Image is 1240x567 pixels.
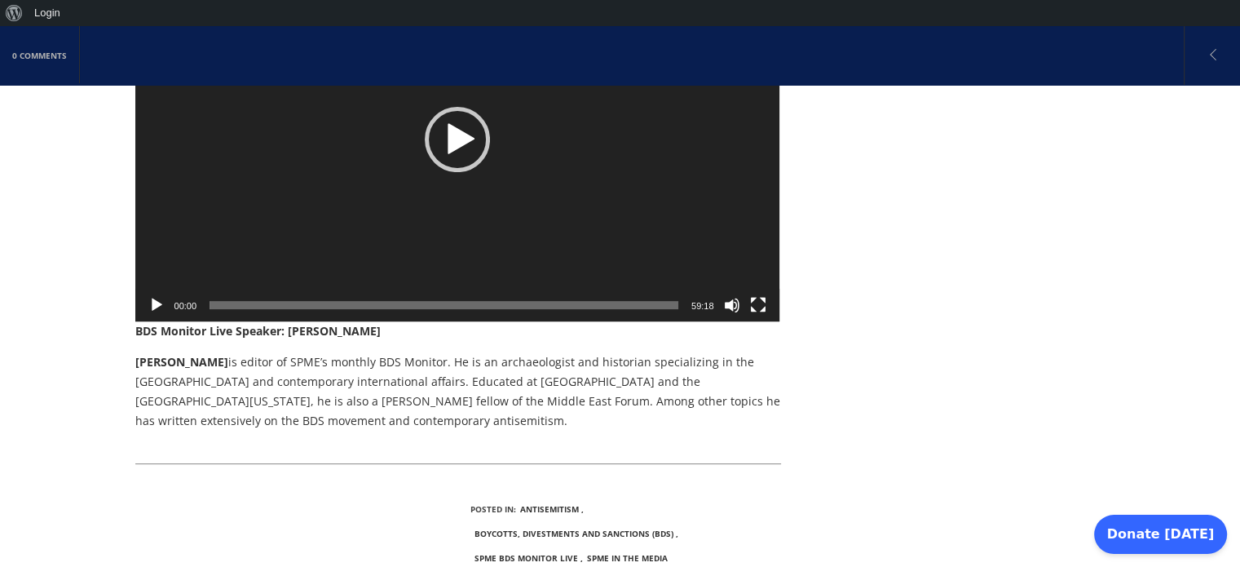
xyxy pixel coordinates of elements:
[691,301,714,311] span: 59:18
[750,297,766,313] button: Fullscreen
[135,352,782,430] p: is editor of SPME’s monthly BDS Monitor. He is an archaeologist and historian specializing in the...
[174,301,197,311] span: 00:00
[425,107,490,172] div: Play
[474,528,673,539] a: Boycotts, Divestments and Sanctions (BDS)
[587,552,668,564] a: SPME in the Media
[135,323,381,339] strong: BDS Monitor Live Speaker: [PERSON_NAME]
[148,297,165,313] button: Play
[474,552,578,564] a: SPME BDS Monitor Live
[520,503,579,515] a: Antisemitism
[724,297,740,313] button: Mute
[210,301,678,309] span: Time Slider
[470,497,516,521] li: Posted In:
[135,354,228,370] strong: [PERSON_NAME]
